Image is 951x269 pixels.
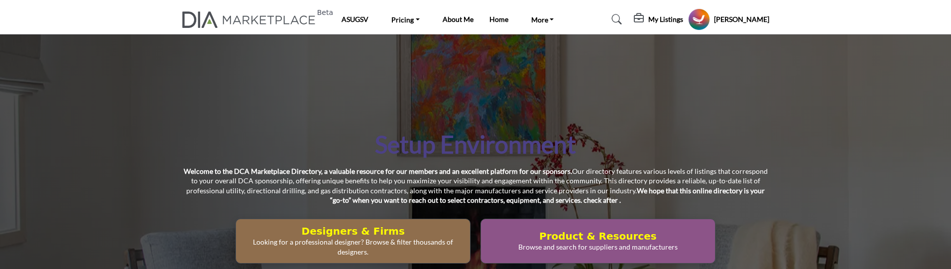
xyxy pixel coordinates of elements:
p: Our directory features various levels of listings that correspond to your overall DCA sponsorship... [182,166,769,205]
button: Product & Resources Browse and search for suppliers and manufacturers [480,219,715,264]
h2: Product & Resources [484,230,712,242]
h5: My Listings [648,15,683,24]
a: About Me [443,15,474,23]
h6: Beta [317,8,333,17]
button: Show hide supplier dropdown [688,8,710,30]
div: My Listings [634,13,683,25]
a: Beta [182,11,321,28]
h1: Setup Environment [375,129,576,160]
h5: [PERSON_NAME] [714,14,769,24]
a: ASUGSV [342,15,368,23]
p: Browse and search for suppliers and manufacturers [484,242,712,252]
a: Home [489,15,508,23]
h2: Designers & Firms [239,225,467,237]
p: Looking for a professional designer? Browse & filter thousands of designers. [239,237,467,257]
a: Pricing [384,12,427,26]
button: Designers & Firms Looking for a professional designer? Browse & filter thousands of designers. [236,219,471,264]
a: Search [602,11,628,27]
img: Site Logo [182,11,321,28]
strong: Welcome to the DCA Marketplace Directory, a valuable resource for our members and an excellent pl... [184,167,572,175]
a: More [524,12,561,26]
